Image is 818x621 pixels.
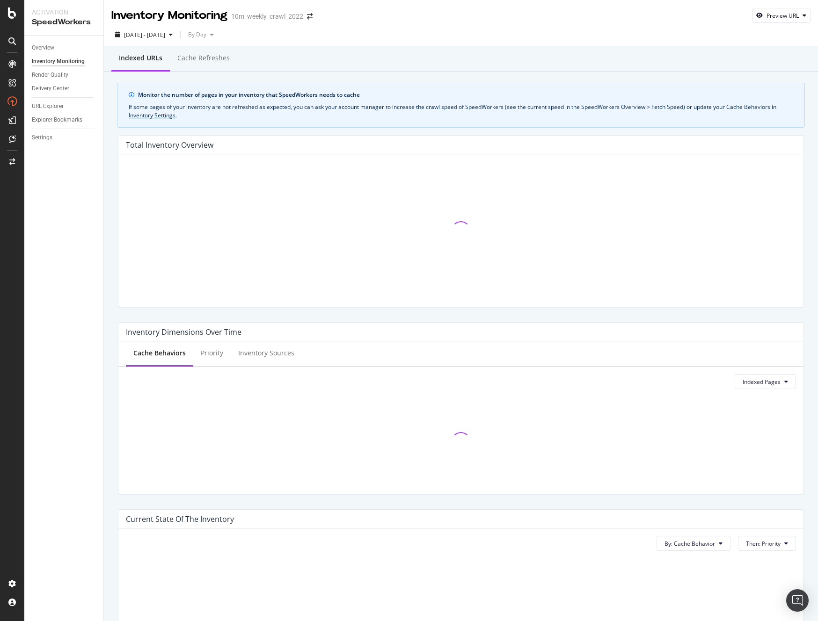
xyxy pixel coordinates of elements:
[129,103,793,120] div: If some pages of your inventory are not refreshed as expected, you can ask your account manager t...
[32,43,54,53] div: Overview
[32,133,97,143] a: Settings
[184,30,206,38] span: By Day
[32,70,97,80] a: Render Quality
[201,348,223,358] div: Priority
[665,540,715,548] span: By: Cache Behavior
[32,57,85,66] div: Inventory Monitoring
[32,7,96,17] div: Activation
[129,111,175,119] a: Inventory Settings
[117,83,805,128] div: info banner
[786,589,809,612] div: Open Intercom Messenger
[126,140,213,150] div: Total Inventory Overview
[124,31,165,39] span: [DATE] - [DATE]
[32,17,96,28] div: SpeedWorkers
[231,12,303,21] div: 10m_weekly_crawl_2022
[111,7,227,23] div: Inventory Monitoring
[32,133,52,143] div: Settings
[32,84,69,94] div: Delivery Center
[32,115,82,125] div: Explorer Bookmarks
[138,91,793,99] div: Monitor the number of pages in your inventory that SpeedWorkers needs to cache
[746,540,781,548] span: Then: Priority
[752,8,811,23] button: Preview URL
[32,101,64,111] div: URL Explorer
[32,101,97,111] a: URL Explorer
[126,327,241,337] div: Inventory Dimensions Over Time
[743,378,781,386] span: Indexed Pages
[32,43,97,53] a: Overview
[32,84,97,94] a: Delivery Center
[111,27,176,42] button: [DATE] - [DATE]
[32,70,68,80] div: Render Quality
[735,374,796,389] button: Indexed Pages
[133,348,186,358] div: Cache Behaviors
[738,536,796,551] button: Then: Priority
[32,115,97,125] a: Explorer Bookmarks
[184,27,218,42] button: By Day
[307,13,313,20] div: arrow-right-arrow-left
[119,53,162,63] div: Indexed URLs
[657,536,730,551] button: By: Cache Behavior
[767,12,799,20] div: Preview URL
[32,57,97,66] a: Inventory Monitoring
[177,53,230,63] div: Cache refreshes
[238,348,294,358] div: Inventory Sources
[126,514,234,524] div: Current state of the inventory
